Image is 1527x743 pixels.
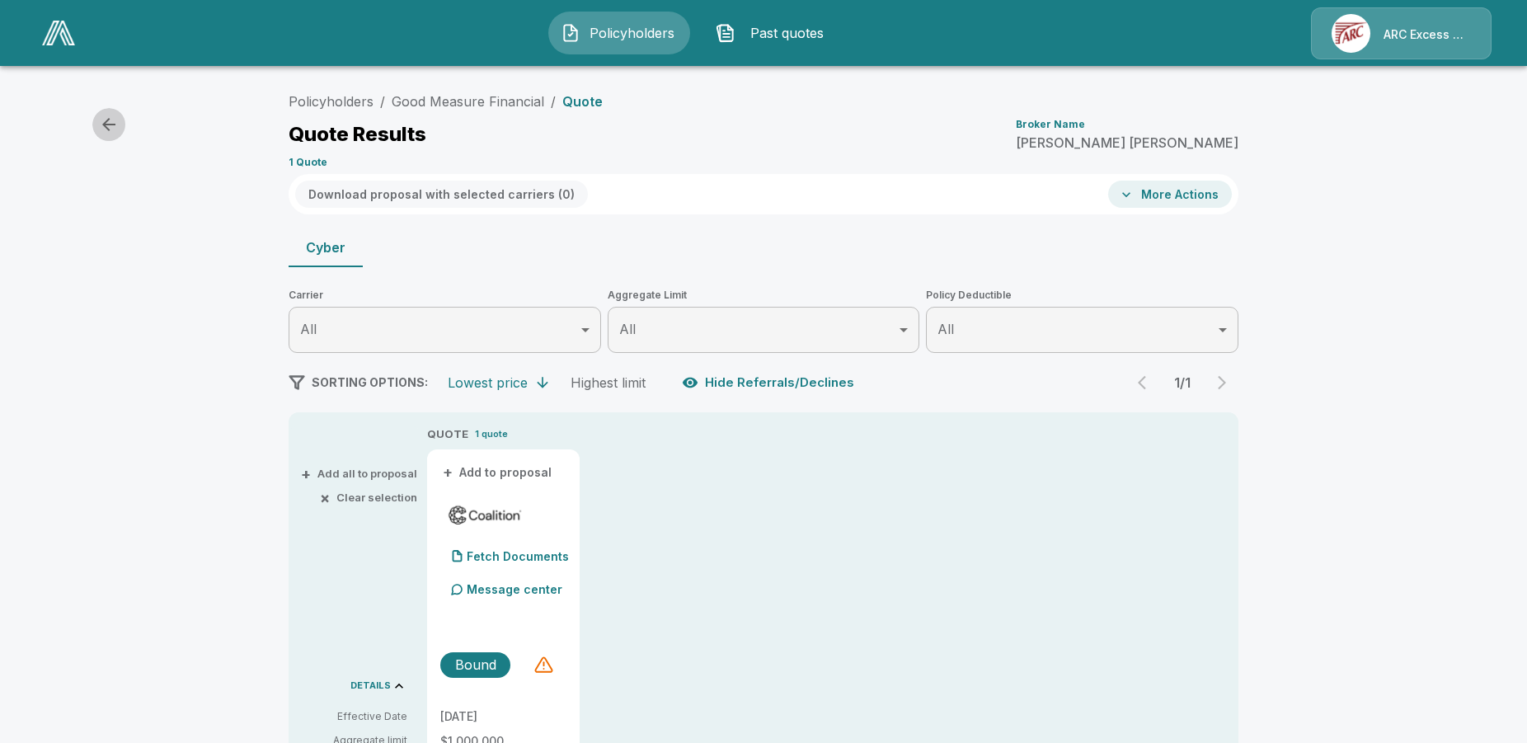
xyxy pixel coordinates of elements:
[608,287,920,303] span: Aggregate Limit
[447,502,524,527] img: coalitioncyber
[289,92,603,111] nav: breadcrumb
[1108,181,1232,208] button: More Actions
[289,158,327,167] p: 1 Quote
[467,581,562,598] p: Message center
[562,95,603,108] p: Quote
[295,181,588,208] button: Download proposal with selected carriers (0)
[571,374,646,391] div: Highest limit
[467,551,569,562] p: Fetch Documents
[1166,376,1199,389] p: 1 / 1
[561,23,580,43] img: Policyholders Icon
[926,287,1238,303] span: Policy Deductible
[475,427,508,441] p: 1 quote
[1332,14,1370,53] img: Agency Icon
[289,93,374,110] a: Policyholders
[304,468,417,479] button: +Add all to proposal
[1384,26,1471,43] p: ARC Excess & Surplus
[289,228,363,267] button: Cyber
[427,426,468,443] p: QUOTE
[703,12,845,54] button: Past quotes IconPast quotes
[440,463,556,482] button: +Add to proposal
[716,23,735,43] img: Past quotes Icon
[548,12,690,54] button: Policyholders IconPolicyholders
[455,655,496,675] p: Bound
[392,93,544,110] a: Good Measure Financial
[1016,136,1238,149] p: [PERSON_NAME] [PERSON_NAME]
[312,375,428,389] span: SORTING OPTIONS:
[440,711,566,722] p: [DATE]
[289,125,426,144] p: Quote Results
[679,367,861,398] button: Hide Referrals/Declines
[42,21,75,45] img: AA Logo
[1311,7,1492,59] a: Agency IconARC Excess & Surplus
[443,467,453,478] span: +
[323,492,417,503] button: ×Clear selection
[301,468,311,479] span: +
[619,321,636,337] span: All
[320,492,330,503] span: ×
[587,23,678,43] span: Policyholders
[551,92,556,111] li: /
[289,287,601,303] span: Carrier
[300,321,317,337] span: All
[448,374,528,391] div: Lowest price
[302,709,407,724] p: Effective Date
[1016,120,1085,129] p: Broker Name
[350,681,391,690] p: DETAILS
[742,23,833,43] span: Past quotes
[380,92,385,111] li: /
[937,321,954,337] span: All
